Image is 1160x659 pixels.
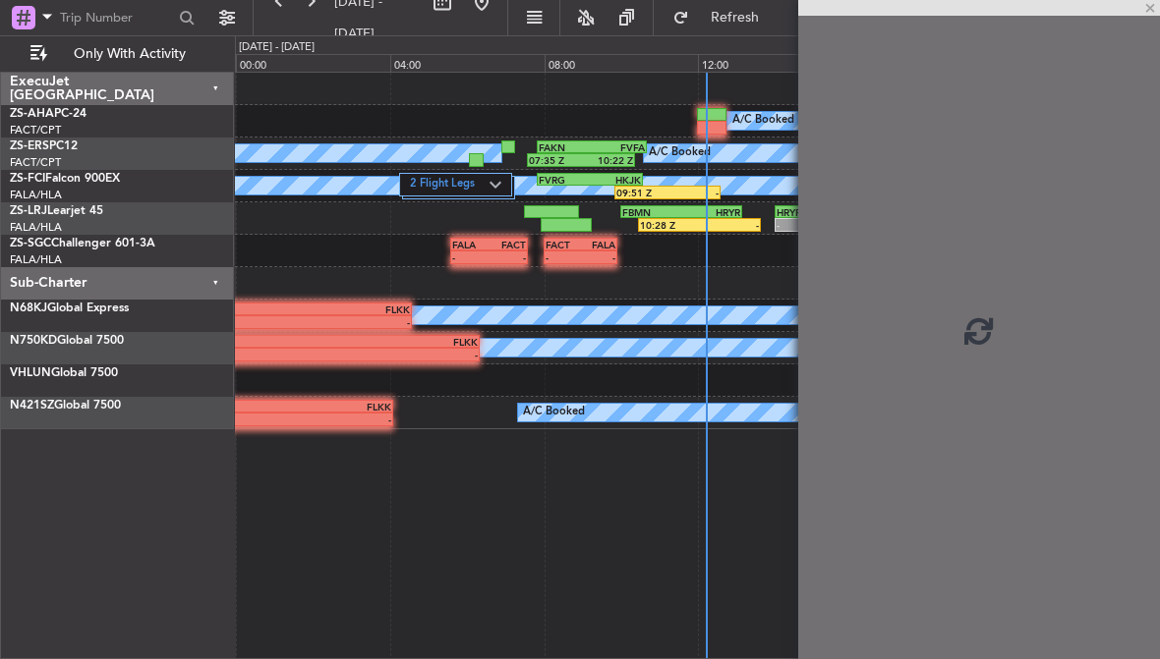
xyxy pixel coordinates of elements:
[523,398,585,427] div: A/C Booked
[546,239,581,250] div: FACT
[590,174,641,186] div: HKJK
[10,335,57,347] span: N750KD
[280,336,478,348] div: FLKK
[489,251,525,263] div: -
[10,173,120,185] a: ZS-FCIFalcon 900EX
[410,177,490,193] label: 2 Flight Legs
[10,205,103,217] a: ZS-LRJLearjet 45
[10,140,49,152] span: ZS-ERS
[616,187,667,198] div: 09:51 Z
[10,205,47,217] span: ZS-LRJ
[51,47,207,61] span: Only With Activity
[539,174,590,186] div: FVRG
[452,239,489,250] div: FALA
[664,2,782,33] button: Refresh
[592,141,645,153] div: FVFA
[732,106,794,136] div: A/C Booked
[10,367,118,379] a: VHLUNGlobal 7500
[60,3,173,32] input: Trip Number
[247,303,410,315] div: FLKK
[777,219,848,231] div: -
[622,206,681,218] div: FBMN
[581,154,633,166] div: 10:22 Z
[10,220,62,235] a: FALA/HLA
[10,252,62,267] a: FALA/HLA
[10,335,124,347] a: N750KDGlobal 7500
[10,367,51,379] span: VHLUN
[239,39,315,56] div: [DATE] - [DATE]
[10,400,54,412] span: N421SZ
[681,206,740,218] div: HRYR
[452,251,489,263] div: -
[10,108,54,120] span: ZS-AHA
[10,238,155,249] a: ZS-SGCChallenger 601-3A
[667,187,719,198] div: -
[693,11,776,25] span: Refresh
[10,108,87,120] a: ZS-AHAPC-24
[10,302,129,314] a: N68KJGlobal Express
[699,219,758,231] div: -
[10,140,78,152] a: ZS-ERSPC12
[10,155,61,170] a: FACT/CPT
[10,302,47,314] span: N68KJ
[640,219,699,231] div: 10:28 Z
[529,154,581,166] div: 07:35 Z
[236,54,390,72] div: 00:00
[539,141,592,153] div: FAKN
[546,251,581,263] div: -
[10,123,61,137] a: FACT/CPT
[243,401,390,412] div: FLKK
[580,239,615,250] div: FALA
[247,316,410,328] div: -
[580,251,615,263] div: -
[649,138,711,168] div: A/C Booked
[10,173,45,185] span: ZS-FCI
[698,54,852,72] div: 12:00
[10,238,51,249] span: ZS-SGC
[545,54,699,72] div: 08:00
[10,400,121,412] a: N421SZGlobal 7500
[489,239,525,250] div: FACT
[243,413,390,425] div: -
[490,181,501,189] img: arrow-gray.svg
[22,38,213,70] button: Only With Activity
[390,54,545,72] div: 04:00
[777,206,848,218] div: HRYR
[280,349,478,360] div: -
[10,188,62,202] a: FALA/HLA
